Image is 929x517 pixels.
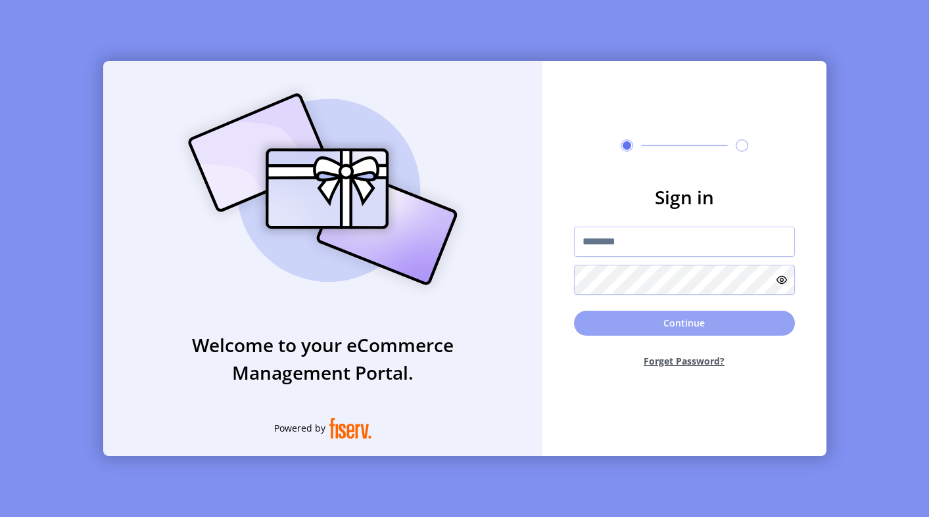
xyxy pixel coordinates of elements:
img: card_Illustration.svg [168,79,477,300]
h3: Sign in [574,183,795,211]
button: Continue [574,311,795,336]
span: Powered by [274,421,325,435]
button: Forget Password? [574,344,795,378]
h3: Welcome to your eCommerce Management Portal. [103,331,542,386]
